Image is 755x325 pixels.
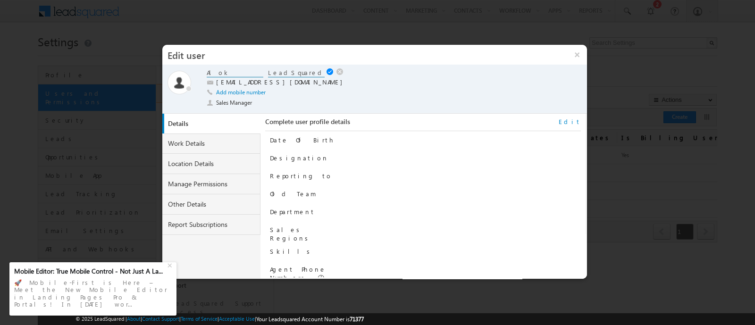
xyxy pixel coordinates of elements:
a: Report Subscriptions [162,215,260,235]
a: Location Details [162,154,260,174]
a: Acceptable Use [219,316,255,322]
span: 71377 [350,316,364,323]
span: © 2025 LeadSquared | | | | | [75,315,364,324]
a: Edit [559,117,581,126]
a: Other Details [162,194,260,215]
a: Details [164,114,262,134]
label: Skills [270,247,313,255]
a: Contact Support [142,316,179,322]
h3: Edit user [162,45,567,65]
a: Terms of Service [181,316,218,322]
label: Reporting to [270,172,332,180]
label: [EMAIL_ADDRESS][DOMAIN_NAME] [216,78,347,87]
a: Work Details [162,133,260,154]
label: Department [270,208,315,216]
label: Date Of Birth [270,136,335,144]
span: Sales Manager [216,99,253,107]
label: Designation [270,154,328,162]
input: Last name [268,68,325,77]
label: Agent Phone Numbers [270,265,326,282]
div: 🚀 Mobile-First is Here – Meet the New Mobile Editor in Landing Pages Pro & Portals! In [DATE] wor... [14,276,172,311]
label: Sales Regions [270,225,311,242]
input: First name [207,68,263,77]
button: × [567,45,587,65]
div: Complete user profile details [265,117,581,131]
label: Old Team [270,190,316,198]
div: + [165,259,176,270]
span: Your Leadsquared Account Number is [256,316,364,323]
a: Manage Permissions [162,174,260,194]
div: Mobile Editor: True Mobile Control - Not Just A La... [14,267,166,275]
a: Add mobile number [216,89,266,96]
a: About [127,316,141,322]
